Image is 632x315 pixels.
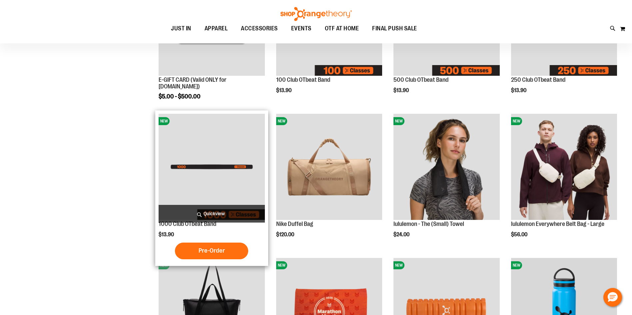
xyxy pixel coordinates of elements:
[603,288,622,307] button: Hello, have a question? Let’s chat.
[393,117,404,125] span: NEW
[159,117,170,125] span: NEW
[285,21,318,36] a: EVENTS
[234,21,285,36] a: ACCESSORIES
[511,261,522,269] span: NEW
[159,114,265,220] img: Image of 1000 Club OTbeat Band
[175,243,248,259] button: Pre-Order
[318,21,366,36] a: OTF AT HOME
[393,114,499,220] img: lululemon - The (Small) Towel
[159,93,201,100] span: $5.00 - $500.00
[171,21,191,36] span: JUST IN
[276,117,287,125] span: NEW
[511,76,565,83] a: 250 Club OTbeat Band
[159,76,227,90] a: E-GIFT CARD (Valid ONLY for [DOMAIN_NAME])
[276,114,382,220] img: Nike Duffel Bag
[393,221,464,227] a: lululemon - The (Small) Towel
[159,205,265,223] a: Quickview
[198,21,235,36] a: APPAREL
[372,21,417,36] span: FINAL PUSH SALE
[155,110,268,266] div: product
[276,87,293,93] span: $13.90
[390,110,503,255] div: product
[205,21,228,36] span: APPAREL
[511,114,617,220] img: lululemon Everywhere Belt Bag - Large
[159,221,216,227] a: 1000 Club OTbeat Band
[511,117,522,125] span: NEW
[393,261,404,269] span: NEW
[511,114,617,221] a: lululemon Everywhere Belt Bag - LargeNEW
[393,87,410,93] span: $13.90
[159,232,175,238] span: $13.90
[511,232,528,238] span: $56.00
[325,21,359,36] span: OTF AT HOME
[291,21,312,36] span: EVENTS
[276,114,382,221] a: Nike Duffel BagNEW
[276,76,330,83] a: 100 Club OTbeat Band
[393,232,410,238] span: $24.00
[508,110,620,255] div: product
[159,114,265,221] a: Image of 1000 Club OTbeat BandNEW
[276,221,313,227] a: Nike Duffel Bag
[511,87,527,93] span: $13.90
[365,21,424,36] a: FINAL PUSH SALE
[280,7,353,21] img: Shop Orangetheory
[164,21,198,36] a: JUST IN
[273,110,385,255] div: product
[241,21,278,36] span: ACCESSORIES
[393,76,448,83] a: 500 Club OTbeat Band
[199,247,225,254] span: Pre-Order
[276,232,295,238] span: $120.00
[511,221,604,227] a: lululemon Everywhere Belt Bag - Large
[393,114,499,221] a: lululemon - The (Small) TowelNEW
[276,261,287,269] span: NEW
